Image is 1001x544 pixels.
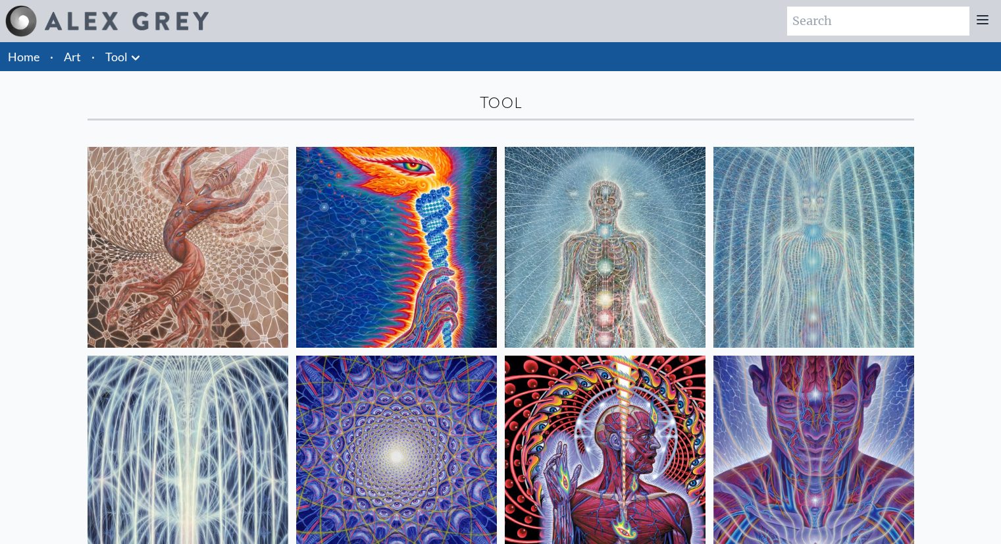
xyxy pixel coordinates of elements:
[787,7,969,36] input: Search
[64,47,81,66] a: Art
[105,47,128,66] a: Tool
[86,42,100,71] li: ·
[8,49,39,64] a: Home
[45,42,59,71] li: ·
[88,92,914,113] div: Tool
